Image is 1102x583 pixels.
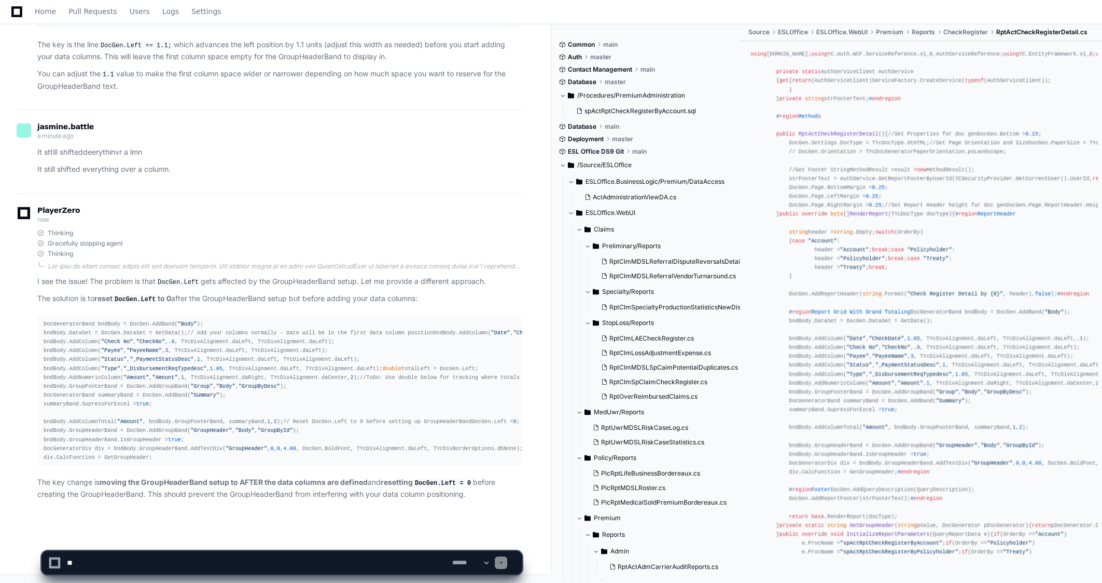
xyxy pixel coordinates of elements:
[1077,335,1083,342] span: .1
[576,175,582,188] svg: Directory
[802,69,821,75] span: static
[568,135,604,143] span: Deployment
[789,309,910,315] span: # Report Grid With Grand Totaling
[609,378,707,386] span: RptClmSpClaimCheckRegister.cs
[840,255,885,262] span: "Policyholder"
[584,512,591,524] svg: Directory
[191,8,221,15] span: Settings
[898,522,1025,528] span: pValue, DocGenerator pDocGenerator
[1057,291,1090,297] span: #
[846,353,869,359] span: "Payee"
[568,78,596,86] span: Database
[168,338,174,345] span: .9
[568,123,596,131] span: Database
[1003,51,1019,57] span: using
[597,360,751,375] button: RptClmMDSLSpCaimPotentialDuplicates.cs
[590,53,611,61] span: master
[113,295,158,304] code: DocGen.Left
[35,8,56,15] span: Home
[862,424,888,430] span: "Amount"
[226,445,267,452] span: "GroupHeader"
[799,131,878,137] span: RptActCheckRegisterDetail
[190,427,232,433] span: "GroupHeader"
[117,418,143,425] span: "Amount"
[48,250,73,258] span: Thinking
[869,264,885,270] span: break
[805,522,824,528] span: static
[872,96,900,102] span: endregion
[779,531,991,537] span: ( )
[792,238,805,244] span: case
[258,427,293,433] span: "GroupById"
[802,211,827,217] span: override
[48,229,73,237] span: Thinking
[130,356,193,362] span: "_PaymentStatusDesc"
[914,451,927,457] span: true
[597,375,751,389] button: RptClmSpClaimCheckRegister.cs
[849,211,888,217] span: RenderReport
[961,389,981,395] span: "Body"
[1016,460,1019,466] span: 0
[808,238,836,244] span: "Account"
[513,330,549,336] span: "CheckDate"
[958,211,978,217] span: region
[593,528,599,541] svg: Directory
[955,211,1016,217] span: # ReportHeader
[274,418,277,425] span: 2
[789,167,849,173] span: //Get Footer String
[750,51,766,57] span: using
[101,356,127,362] span: "Status"
[872,353,907,359] span: "PayeeName"
[862,291,882,297] span: string
[568,147,624,156] span: ESL Office DS9 Git
[882,406,895,413] span: true
[778,28,808,36] span: ESLOffice
[805,96,824,102] span: string
[609,272,736,280] span: RptClmMDSLReferralVendorTurnaround.cs
[830,531,843,537] span: void
[779,211,799,217] span: public
[612,135,633,143] span: master
[891,211,948,217] span: TYcDocType docType
[898,380,923,386] span: "Amount"
[1019,424,1022,430] span: 2
[789,486,830,493] span: # Footer
[943,28,987,36] span: CheckRegister
[267,418,270,425] span: 1
[888,255,904,262] span: break
[1013,424,1016,430] span: 1
[914,344,920,350] span: .9
[576,221,749,238] button: Claims
[576,450,749,466] button: Policy/Reports
[609,349,711,357] span: RptClmLossAdjustmentExpense.cs
[37,68,522,92] p: You can adjust the value to make the first column space wider or narrower depending on how much s...
[577,161,632,169] span: /Source/ESLOffice
[360,374,539,381] span: //ToDo: Use double below for tracking where totals start
[885,202,1006,208] span: //Set Report Header height for doc gen
[94,294,171,303] strong: reset to 0
[779,96,802,102] span: private
[568,53,582,61] span: Auth
[609,392,698,401] span: RptOverReimbursedClaims.cs
[283,445,296,452] span: 4.00
[981,442,1000,449] span: "Body"
[37,276,522,288] p: I see the issue! The problem is that gets affected by the GroupHeaderBand setup. Let me provide a...
[210,365,222,372] span: 1.05
[917,167,926,173] span: new
[568,159,574,171] svg: Directory
[584,315,758,331] button: StopLoss/Reports
[898,522,917,528] span: string
[779,211,952,217] span: [] ( )
[869,202,882,208] span: 0.25
[190,392,219,398] span: "Summary"
[910,495,942,501] span: #
[603,40,618,49] span: main
[187,330,433,336] span: // Add your columns normally - Date will be in the first data column position
[48,262,522,270] div: Lor ipsu do sitam consec adipis elit sed doeiusm temporin. Utl etdolor magna al en admi ven Quisn...
[875,229,895,235] span: switch
[827,522,846,528] span: string
[802,531,827,537] span: override
[589,435,743,450] button: RptUwrMDSLRiskCaseStatistics.cs
[584,223,591,236] svg: Directory
[776,131,885,137] span: ()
